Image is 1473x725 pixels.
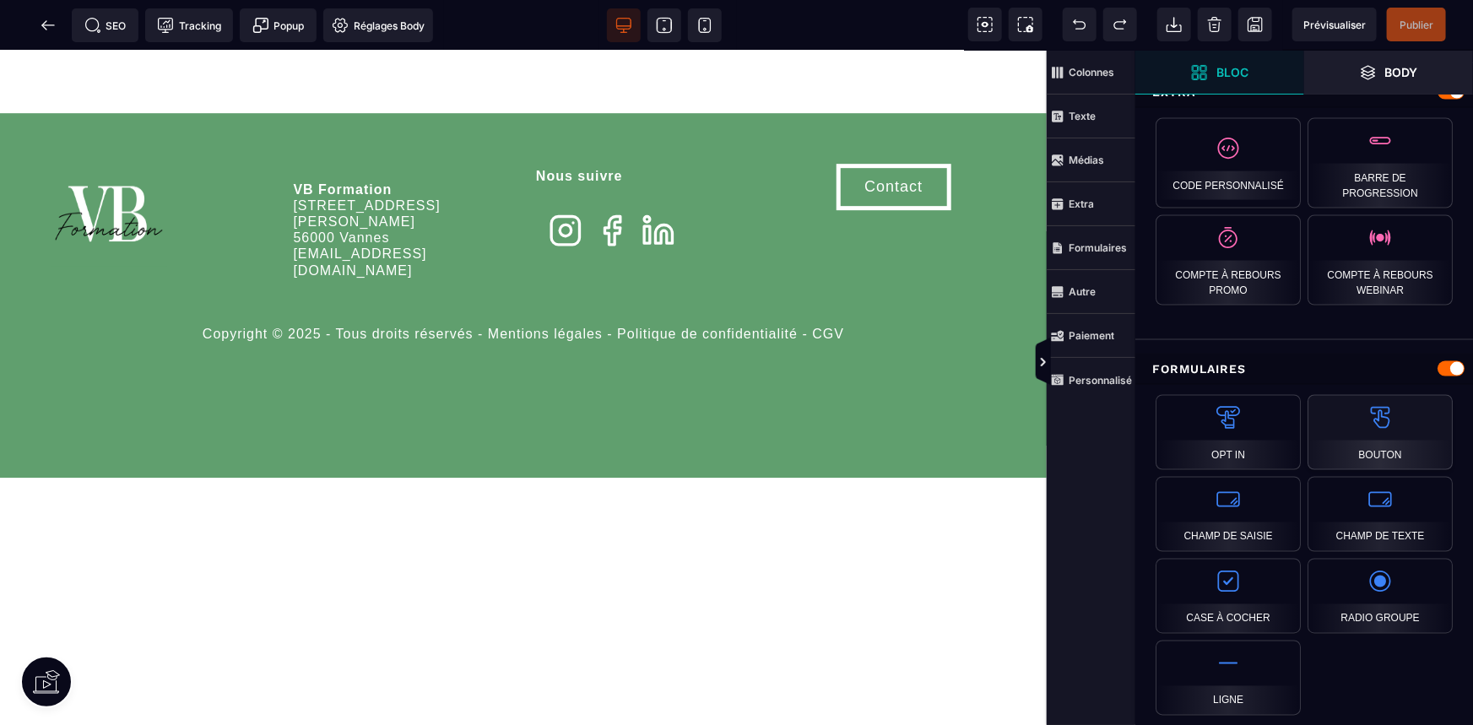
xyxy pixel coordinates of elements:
span: Copyright © 2025 - Tous droits réservés - Mentions légales - Politique de confidentialité - CGV [203,276,844,290]
span: Ouvrir les blocs [1135,51,1304,95]
span: Personnalisé [1047,358,1135,402]
span: Enregistrer [1238,8,1272,41]
span: Médias [1047,138,1135,182]
strong: Personnalisé [1069,374,1132,387]
div: Opt In [1156,395,1301,470]
span: SEO [84,17,127,34]
strong: Body [1385,66,1418,78]
span: Retour [31,8,65,42]
img: 86a4aa658127570b91344bfc39bbf4eb_Blanc_sur_fond_vert.png [51,113,167,217]
span: Paiement [1047,314,1135,358]
span: Rétablir [1103,8,1137,41]
span: Nettoyage [1198,8,1232,41]
div: Barre de progression [1308,118,1453,208]
span: Ouvrir les calques [1304,51,1473,95]
span: Enregistrer le contenu [1387,8,1446,41]
div: Bouton [1308,395,1453,470]
div: Ligne [1156,641,1301,716]
span: Voir tablette [647,8,681,42]
b: Nous suivre [536,118,623,133]
div: Compte à rebours promo [1156,215,1301,306]
strong: Médias [1069,154,1104,166]
span: Voir mobile [688,8,722,42]
div: Champ de texte [1308,477,1453,552]
span: Capture d'écran [1009,8,1042,41]
span: Importer [1157,8,1191,41]
strong: Bloc [1216,66,1248,78]
strong: Colonnes [1069,66,1114,78]
span: Voir bureau [607,8,641,42]
span: Réglages Body [332,17,425,34]
span: Texte [1047,95,1135,138]
div: Radio Groupe [1308,559,1453,634]
span: Voir les composants [968,8,1002,41]
div: Formulaires [1135,354,1473,385]
strong: Autre [1069,285,1096,298]
div: Champ de saisie [1156,477,1301,552]
strong: Extra [1069,197,1094,210]
span: Colonnes [1047,51,1135,95]
span: Popup [252,17,305,34]
span: Autre [1047,270,1135,314]
div: Code personnalisé [1156,118,1301,208]
span: Tracking [157,17,221,34]
b: VB Formation [294,132,393,146]
span: Code de suivi [145,8,233,42]
span: Métadata SEO [72,8,138,42]
span: Aperçu [1292,8,1377,41]
span: Formulaires [1047,226,1135,270]
span: [STREET_ADDRESS][PERSON_NAME] [294,148,441,178]
span: Extra [1047,182,1135,226]
strong: Formulaires [1069,241,1127,254]
span: Afficher les vues [1135,338,1152,388]
strong: Texte [1069,110,1096,122]
button: Contact [837,113,951,160]
div: Compte à rebours webinar [1308,215,1453,306]
span: Favicon [323,8,433,42]
div: Case à cocher [1156,559,1301,634]
span: Créer une alerte modale [240,8,317,42]
span: [EMAIL_ADDRESS][DOMAIN_NAME] [294,196,427,226]
span: Défaire [1063,8,1097,41]
span: Publier [1400,19,1433,31]
span: Prévisualiser [1303,19,1366,31]
span: 56000 Vannes [294,180,390,194]
strong: Paiement [1069,329,1114,342]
